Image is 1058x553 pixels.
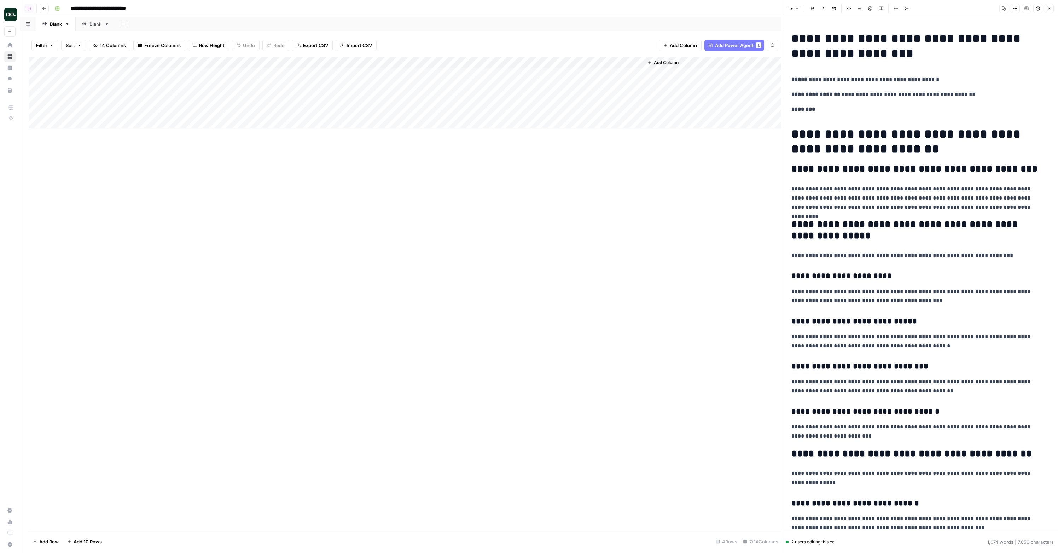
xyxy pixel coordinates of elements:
span: Undo [243,42,255,49]
span: Freeze Columns [144,42,181,49]
a: Insights [4,62,16,74]
button: Import CSV [336,40,377,51]
button: Add Row [29,536,63,547]
a: Usage [4,516,16,528]
a: Settings [4,505,16,516]
span: Export CSV [303,42,328,49]
a: Opportunities [4,74,16,85]
button: Add Column [645,58,681,67]
button: Help + Support [4,539,16,550]
span: Add Power Agent [715,42,754,49]
button: Export CSV [292,40,333,51]
span: Filter [36,42,47,49]
button: Sort [61,40,86,51]
div: 4 Rows [713,536,740,547]
a: Browse [4,51,16,62]
img: Justina testing Logo [4,8,17,21]
div: 1 [756,42,761,48]
a: Blank [76,17,115,31]
button: 14 Columns [89,40,130,51]
div: 2 users editing this cell [786,539,837,545]
button: Add 10 Rows [63,536,106,547]
a: Blank [36,17,76,31]
button: Freeze Columns [133,40,185,51]
span: Import CSV [347,42,372,49]
button: Redo [262,40,289,51]
div: 7/14 Columns [740,536,781,547]
span: Add 10 Rows [74,538,102,545]
span: 1 [757,42,760,48]
span: Row Height [199,42,225,49]
button: Filter [31,40,58,51]
button: Add Column [659,40,702,51]
div: 1,074 words | 7,856 characters [987,538,1054,546]
span: Sort [66,42,75,49]
a: Your Data [4,85,16,96]
div: Blank [50,21,62,28]
a: Home [4,40,16,51]
span: 14 Columns [100,42,126,49]
span: Add Column [654,59,679,66]
span: Add Row [39,538,59,545]
button: Add Power Agent1 [704,40,764,51]
span: Redo [273,42,285,49]
button: Undo [232,40,260,51]
div: Blank [89,21,101,28]
a: Learning Hub [4,528,16,539]
button: Row Height [188,40,229,51]
button: Workspace: Justina testing [4,6,16,23]
span: Add Column [670,42,697,49]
